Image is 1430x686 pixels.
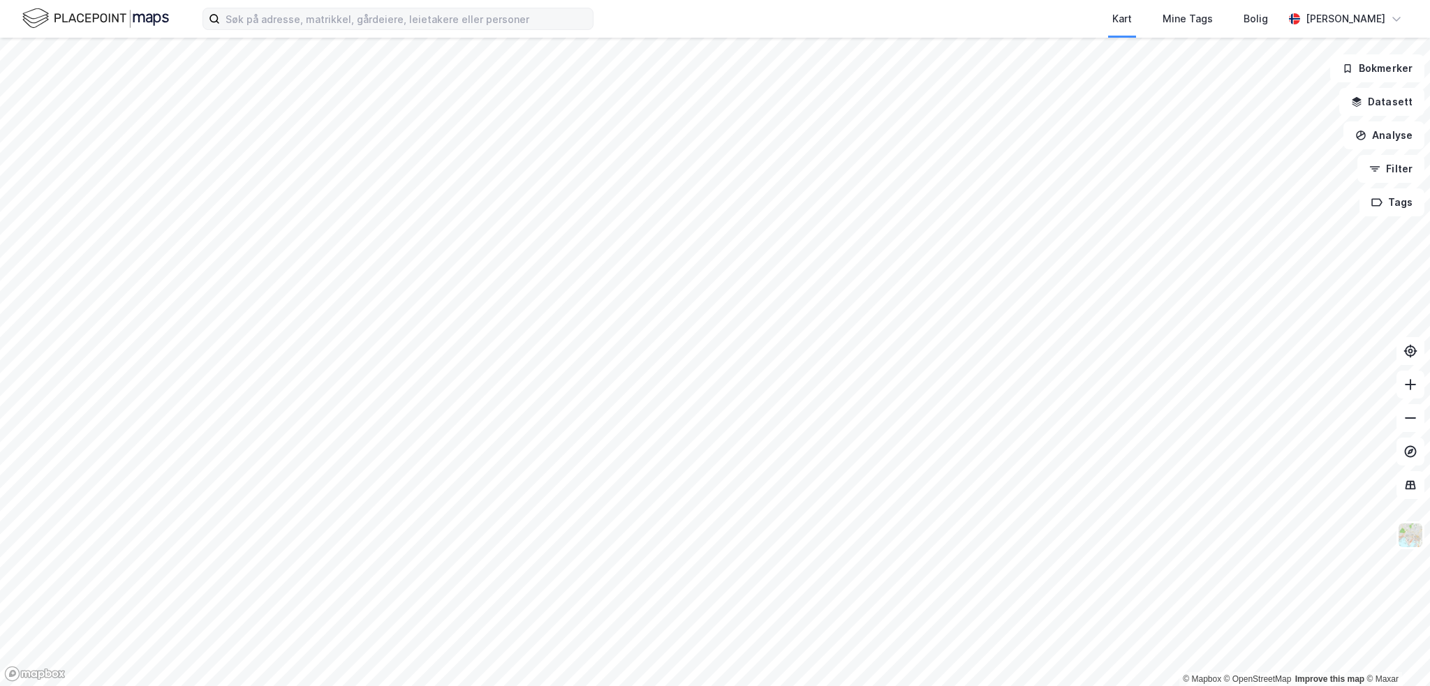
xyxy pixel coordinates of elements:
[1183,674,1221,684] a: Mapbox
[1224,674,1292,684] a: OpenStreetMap
[1244,10,1268,27] div: Bolig
[1306,10,1385,27] div: [PERSON_NAME]
[220,8,593,29] input: Søk på adresse, matrikkel, gårdeiere, leietakere eller personer
[1330,54,1424,82] button: Bokmerker
[4,666,66,682] a: Mapbox homepage
[1360,619,1430,686] div: Kontrollprogram for chat
[1357,155,1424,183] button: Filter
[1163,10,1213,27] div: Mine Tags
[1343,121,1424,149] button: Analyse
[1295,674,1364,684] a: Improve this map
[1339,88,1424,116] button: Datasett
[1359,188,1424,216] button: Tags
[1112,10,1132,27] div: Kart
[1397,522,1424,549] img: Z
[22,6,169,31] img: logo.f888ab2527a4732fd821a326f86c7f29.svg
[1360,619,1430,686] iframe: Chat Widget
